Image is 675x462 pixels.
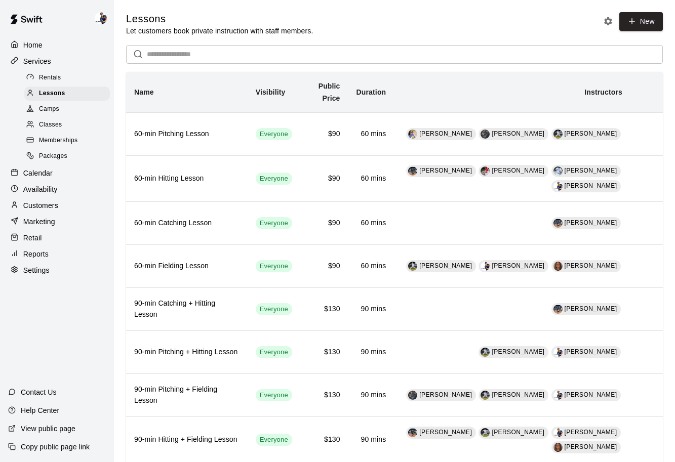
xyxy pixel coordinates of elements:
[256,88,286,96] b: Visibility
[8,165,106,181] div: Calendar
[565,348,617,355] span: [PERSON_NAME]
[24,149,110,163] div: Packages
[256,391,292,400] span: Everyone
[39,151,67,161] span: Packages
[134,261,240,272] h6: 60-min Fielding Lesson
[492,262,544,269] span: [PERSON_NAME]
[24,102,114,117] a: Camps
[23,200,58,211] p: Customers
[8,54,106,69] a: Services
[95,12,107,24] img: Phillip Jankulovski
[24,70,114,86] a: Rentals
[39,73,61,83] span: Rentals
[492,167,544,174] span: [PERSON_NAME]
[408,391,417,400] img: Grayden Stauffer
[256,389,292,401] div: This service is visible to all of your customers
[308,434,340,445] h6: $130
[24,117,114,133] a: Classes
[256,130,292,139] span: Everyone
[408,166,417,176] img: Josh Cossitt
[23,56,51,66] p: Services
[419,167,472,174] span: [PERSON_NAME]
[256,128,292,140] div: This service is visible to all of your customers
[481,130,490,139] div: Grayden Stauffer
[419,391,472,398] span: [PERSON_NAME]
[39,120,62,130] span: Classes
[256,434,292,446] div: This service is visible to all of your customers
[24,118,110,132] div: Classes
[492,391,544,398] span: [PERSON_NAME]
[308,129,340,140] h6: $90
[319,82,340,102] b: Public Price
[308,347,340,358] h6: $130
[408,262,417,271] img: Rylan Pranger
[23,265,50,275] p: Settings
[21,405,59,415] p: Help Center
[553,166,563,176] img: Andy Leader
[256,217,292,229] div: This service is visible to all of your customers
[553,262,563,271] img: Hayley Pasma
[256,346,292,358] div: This service is visible to all of your customers
[408,428,417,437] img: Josh Cossitt
[23,217,55,227] p: Marketing
[134,434,240,445] h6: 90-min Hitting + Fielding Lesson
[481,166,490,176] img: Jeremy Ware
[565,167,617,174] span: [PERSON_NAME]
[308,390,340,401] h6: $130
[24,134,110,148] div: Memberships
[256,305,292,314] span: Everyone
[553,219,563,228] img: Josh Cossitt
[565,305,617,312] span: [PERSON_NAME]
[134,298,240,320] h6: 90-min Catching + Hitting Lesson
[126,26,313,36] p: Let customers book private instruction with staff members.
[256,435,292,445] span: Everyone
[553,348,563,357] img: Phillip Jankulovski
[553,443,563,452] img: Hayley Pasma
[553,130,563,139] img: Rylan Pranger
[356,218,386,229] h6: 60 mins
[481,262,490,271] img: Phillip Jankulovski
[8,230,106,245] a: Retail
[256,303,292,315] div: This service is visible to all of your customers
[356,347,386,358] h6: 90 mins
[256,262,292,271] span: Everyone
[21,442,90,452] p: Copy public page link
[553,428,563,437] div: Phillip Jankulovski
[584,88,622,96] b: Instructors
[8,182,106,197] div: Availability
[481,391,490,400] div: Rylan Pranger
[8,263,106,278] div: Settings
[134,173,240,184] h6: 60-min Hitting Lesson
[8,37,106,53] div: Home
[481,348,490,357] img: Rylan Pranger
[39,136,77,146] span: Memberships
[8,214,106,229] div: Marketing
[308,304,340,315] h6: $130
[134,88,154,96] b: Name
[24,86,114,101] a: Lessons
[23,184,58,194] p: Availability
[126,12,313,26] h5: Lessons
[356,129,386,140] h6: 60 mins
[419,130,472,137] span: [PERSON_NAME]
[134,129,240,140] h6: 60-min Pitching Lesson
[356,434,386,445] h6: 90 mins
[23,233,42,243] p: Retail
[419,429,472,436] span: [PERSON_NAME]
[24,71,110,85] div: Rentals
[308,218,340,229] h6: $90
[356,173,386,184] h6: 60 mins
[553,391,563,400] img: Phillip Jankulovski
[8,246,106,262] div: Reports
